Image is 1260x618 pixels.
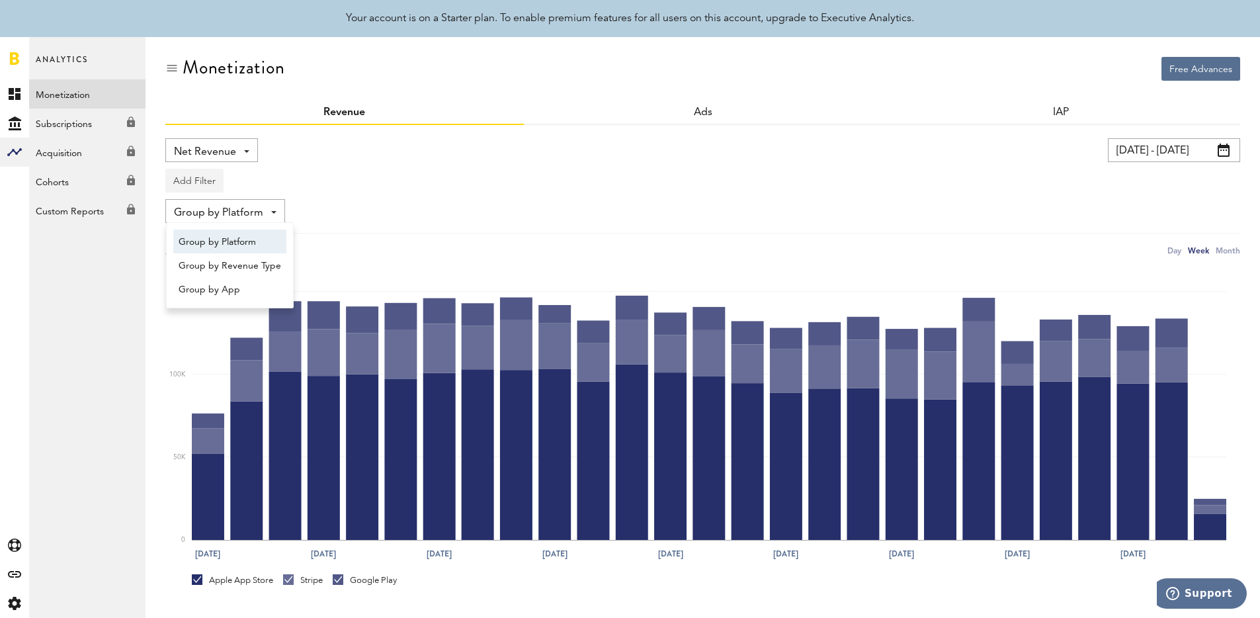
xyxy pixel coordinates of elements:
div: Apple App Store [192,574,273,586]
a: Subscriptions [29,109,146,138]
text: [DATE] [658,548,683,560]
a: Ads [694,107,712,118]
button: Free Advances [1161,57,1240,81]
div: Day [1167,243,1181,257]
span: Analytics [36,52,88,79]
a: Acquisition [29,138,146,167]
div: Month [1216,243,1240,257]
text: 50K [173,454,186,461]
a: IAP [1053,107,1069,118]
text: 0 [181,537,185,543]
text: [DATE] [427,548,452,560]
text: [DATE] [1120,548,1146,560]
text: [DATE] [1005,548,1030,560]
text: [DATE] [195,548,220,560]
text: [DATE] [889,548,914,560]
text: [DATE] [542,548,567,560]
div: Google Play [333,574,397,586]
a: Monetization [29,79,146,109]
iframe: Opens a widget where you can find more information [1157,578,1247,611]
a: Revenue [323,107,365,118]
span: Group by App [179,279,281,301]
span: Group by Platform [174,202,263,224]
text: 100K [169,371,186,378]
div: Week [1188,243,1209,257]
text: [DATE] [773,548,798,560]
a: Group by App [173,277,286,301]
a: Custom Reports [29,196,146,225]
button: Add Filter [165,169,224,193]
a: Group by Platform [173,230,286,253]
span: Group by Platform [179,231,281,253]
a: Cohorts [29,167,146,196]
div: Your account is on a Starter plan. To enable premium features for all users on this account, upgr... [346,11,914,26]
span: Net Revenue [174,141,236,163]
text: [DATE] [311,548,336,560]
div: Stripe [283,574,323,586]
div: Monetization [183,57,285,78]
span: Group by Revenue Type [179,255,281,277]
a: Group by Revenue Type [173,253,286,277]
